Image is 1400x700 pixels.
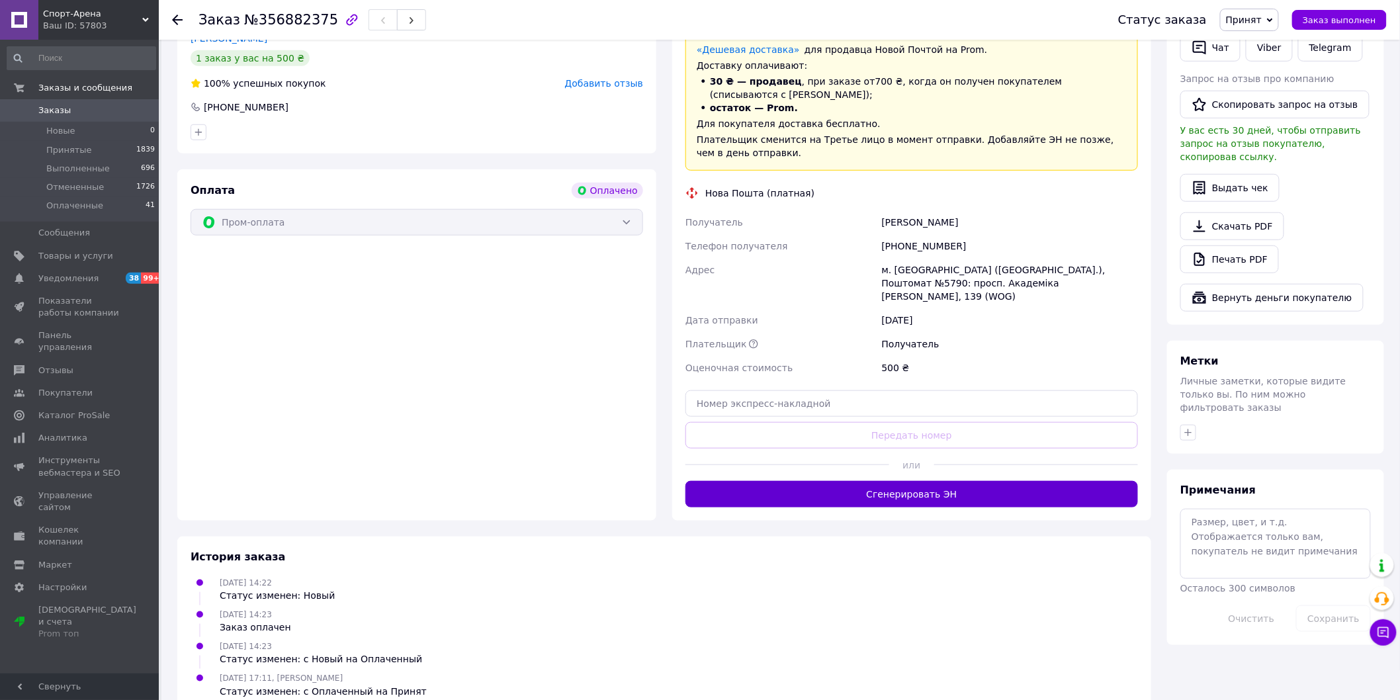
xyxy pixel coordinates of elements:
[220,589,335,602] div: Статус изменен: Новый
[202,101,290,114] div: [PHONE_NUMBER]
[710,103,798,113] span: остаток — Prom.
[685,217,743,228] span: Получатель
[220,610,272,619] span: [DATE] 14:23
[697,59,1127,72] div: Доставку оплачивают:
[1180,284,1364,312] button: Вернуть деньги покупателю
[685,363,793,373] span: Оценочная стоимость
[220,578,272,588] span: [DATE] 14:22
[204,78,230,89] span: 100%
[220,642,272,651] span: [DATE] 14:23
[38,387,93,399] span: Покупатели
[38,365,73,376] span: Отзывы
[46,163,110,175] span: Выполненные
[1180,91,1370,118] button: Скопировать запрос на отзыв
[697,117,1127,130] div: Для покупателя доставка бесплатно.
[136,144,155,156] span: 1839
[697,43,1127,56] div: для продавца Новой Почтой на Prom.
[38,273,99,284] span: Уведомления
[38,559,72,571] span: Маркет
[879,356,1141,380] div: 500 ₴
[1118,13,1207,26] div: Статус заказа
[141,273,163,284] span: 99+
[141,163,155,175] span: 696
[43,20,159,32] div: Ваш ID: 57803
[38,329,122,353] span: Панель управления
[572,183,643,198] div: Оплачено
[38,524,122,548] span: Кошелек компании
[38,455,122,478] span: Инструменты вебмастера и SEO
[1180,125,1361,162] span: У вас есть 30 дней, чтобы отправить запрос на отзыв покупателю, скопировав ссылку.
[1298,34,1363,62] a: Telegram
[220,674,343,683] span: [DATE] 17:11, [PERSON_NAME]
[191,184,235,197] span: Оплата
[879,308,1141,332] div: [DATE]
[1180,355,1219,367] span: Метки
[191,77,326,90] div: успешных покупок
[46,181,104,193] span: Отмененные
[220,685,427,698] div: Статус изменен: с Оплаченный на Принят
[710,76,802,87] span: 30 ₴ — продавец
[146,200,155,212] span: 41
[38,582,87,593] span: Настройки
[126,273,141,284] span: 38
[1370,619,1397,646] button: Чат с покупателем
[198,12,240,28] span: Заказ
[7,46,156,70] input: Поиск
[697,75,1127,101] li: , при заказе от 700 ₴ , когда он получен покупателем (списываются с [PERSON_NAME]);
[879,210,1141,234] div: [PERSON_NAME]
[1226,15,1262,25] span: Принят
[1246,34,1292,62] a: Viber
[38,250,113,262] span: Товары и услуги
[685,481,1138,507] button: Сгенерировать ЭН
[685,265,715,275] span: Адрес
[172,13,183,26] div: Вернуться назад
[220,621,291,634] div: Заказ оплачен
[685,241,788,251] span: Телефон получателя
[1180,484,1256,496] span: Примечания
[38,82,132,94] span: Заказы и сообщения
[697,44,800,55] a: «Дешевая доставка»
[38,604,136,640] span: [DEMOGRAPHIC_DATA] и счета
[244,12,338,28] span: №356882375
[46,125,75,137] span: Новые
[685,339,747,349] span: Плательщик
[38,432,87,444] span: Аналитика
[697,133,1127,159] div: Плательщик сменится на Третье лицо в момент отправки. Добавляйте ЭН не позже, чем в день отправки.
[43,8,142,20] span: Спорт-Арена
[1180,376,1346,413] span: Личные заметки, которые видите только вы. По ним можно фильтровать заказы
[136,181,155,193] span: 1726
[38,490,122,513] span: Управление сайтом
[702,187,818,200] div: Нова Пошта (платная)
[1180,245,1279,273] a: Печать PDF
[879,234,1141,258] div: [PHONE_NUMBER]
[46,200,103,212] span: Оплаченные
[1180,583,1295,593] span: Осталось 300 символов
[220,652,422,666] div: Статус изменен: с Новый на Оплаченный
[150,125,155,137] span: 0
[565,78,643,89] span: Добавить отзыв
[685,315,758,326] span: Дата отправки
[1303,15,1376,25] span: Заказ выполнен
[1180,174,1280,202] button: Выдать чек
[38,227,90,239] span: Сообщения
[191,50,310,66] div: 1 заказ у вас на 500 ₴
[46,144,92,156] span: Принятые
[38,105,71,116] span: Заказы
[1292,10,1387,30] button: Заказ выполнен
[38,628,136,640] div: Prom топ
[38,410,110,421] span: Каталог ProSale
[1180,34,1241,62] button: Чат
[1180,73,1334,84] span: Запрос на отзыв про компанию
[879,258,1141,308] div: м. [GEOGRAPHIC_DATA] ([GEOGRAPHIC_DATA].), Поштомат №5790: просп. Академіка [PERSON_NAME], 139 (WOG)
[38,295,122,319] span: Показатели работы компании
[1180,212,1284,240] a: Скачать PDF
[191,550,286,563] span: История заказа
[685,390,1138,417] input: Номер экспресс-накладной
[879,332,1141,356] div: Получатель
[889,459,934,472] span: или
